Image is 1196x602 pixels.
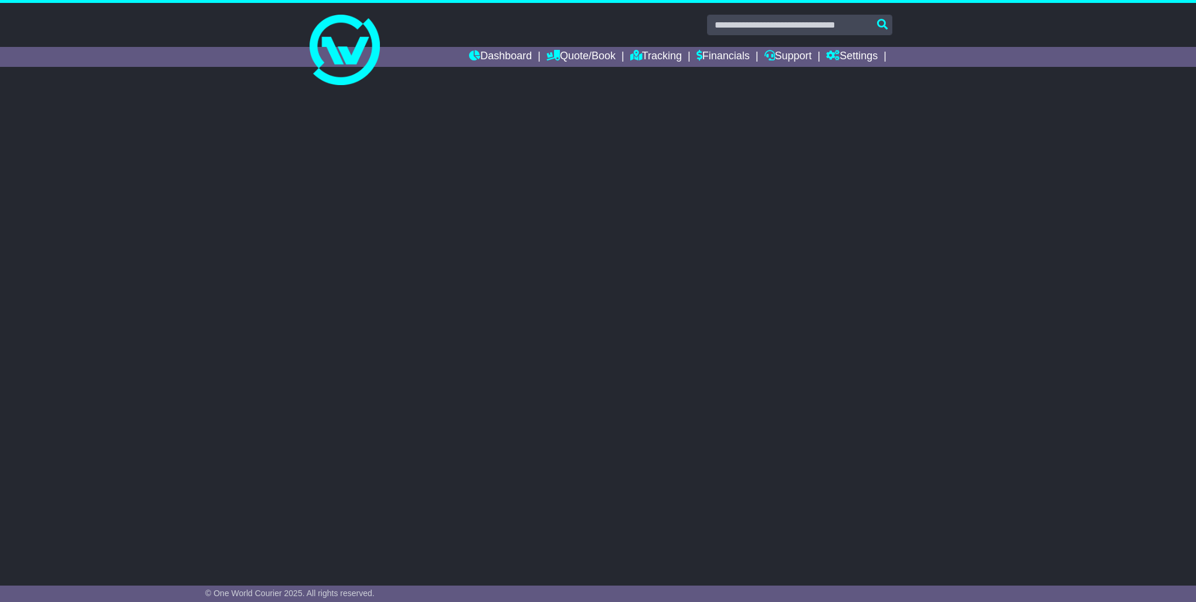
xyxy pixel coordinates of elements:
[826,47,878,67] a: Settings
[630,47,682,67] a: Tracking
[205,589,375,598] span: © One World Courier 2025. All rights reserved.
[765,47,812,67] a: Support
[469,47,532,67] a: Dashboard
[546,47,616,67] a: Quote/Book
[696,47,750,67] a: Financials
